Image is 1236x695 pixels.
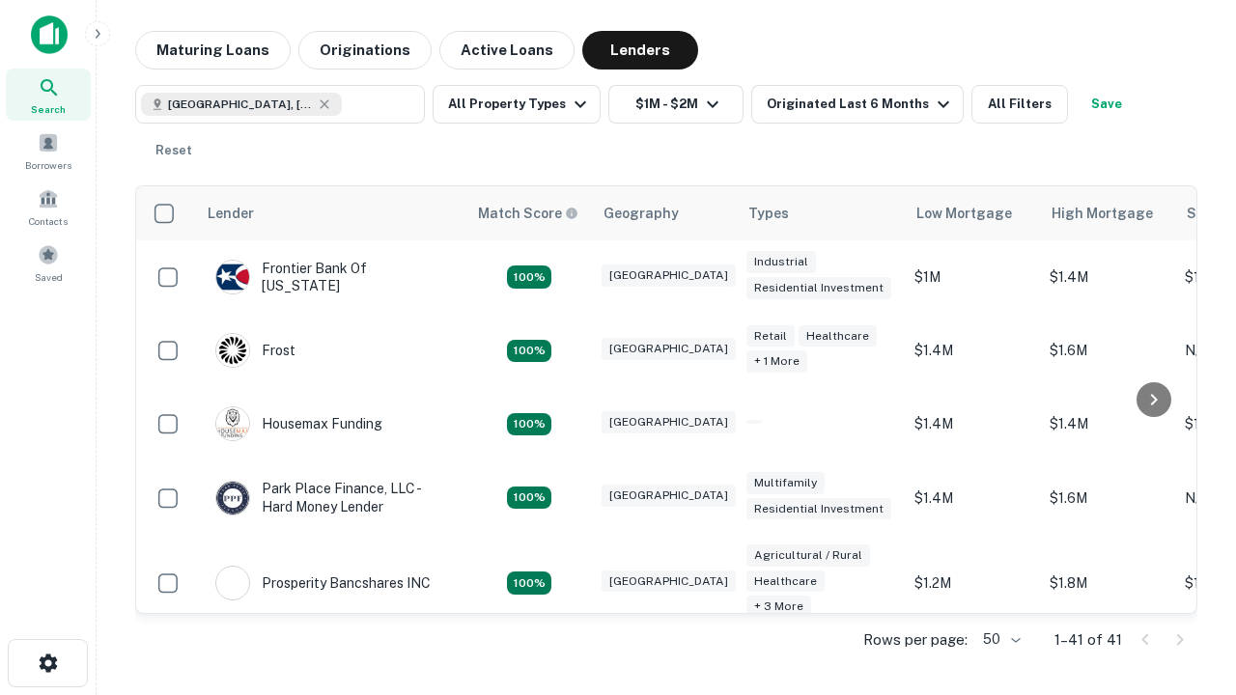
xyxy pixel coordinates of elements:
div: 50 [975,625,1024,653]
div: [GEOGRAPHIC_DATA] [602,264,736,287]
span: Contacts [29,213,68,229]
div: Low Mortgage [916,202,1012,225]
div: Residential Investment [746,498,891,520]
h6: Match Score [478,203,575,224]
img: picture [216,407,249,440]
div: + 1 more [746,350,807,373]
div: Prosperity Bancshares INC [215,566,431,600]
div: Residential Investment [746,277,891,299]
div: [GEOGRAPHIC_DATA] [602,411,736,433]
th: Capitalize uses an advanced AI algorithm to match your search with the best lender. The match sco... [466,186,592,240]
a: Contacts [6,181,91,233]
td: $1.4M [905,460,1040,534]
div: [GEOGRAPHIC_DATA] [602,570,736,593]
div: [GEOGRAPHIC_DATA] [602,485,736,507]
div: Matching Properties: 4, hasApolloMatch: undefined [507,265,551,289]
td: $1.4M [905,387,1040,460]
span: Saved [35,269,63,285]
div: High Mortgage [1052,202,1153,225]
div: Capitalize uses an advanced AI algorithm to match your search with the best lender. The match sco... [478,203,578,224]
div: Healthcare [746,570,825,593]
td: $1.4M [905,314,1040,387]
div: Healthcare [799,325,877,347]
a: Saved [6,236,91,289]
img: capitalize-icon.png [31,15,68,54]
span: Borrowers [25,157,71,173]
img: picture [216,482,249,514]
button: Lenders [582,31,698,69]
button: Maturing Loans [135,31,291,69]
button: $1M - $2M [608,85,744,124]
p: Rows per page: [863,628,968,652]
a: Search [6,69,91,121]
div: Industrial [746,251,816,273]
div: Matching Properties: 7, hasApolloMatch: undefined [507,571,551,595]
div: Park Place Finance, LLC - Hard Money Lender [215,480,447,514]
td: $1.6M [1040,314,1175,387]
iframe: Chat Widget [1139,541,1236,633]
div: Matching Properties: 4, hasApolloMatch: undefined [507,413,551,436]
img: picture [216,567,249,599]
img: picture [216,261,249,293]
th: High Mortgage [1040,186,1175,240]
div: Multifamily [746,472,825,494]
p: 1–41 of 41 [1054,628,1122,652]
div: + 3 more [746,596,811,618]
button: Originations [298,31,432,69]
button: Reset [143,131,205,170]
button: All Property Types [433,85,601,124]
a: Borrowers [6,125,91,177]
span: [GEOGRAPHIC_DATA], [GEOGRAPHIC_DATA], [GEOGRAPHIC_DATA] [168,96,313,113]
button: Originated Last 6 Months [751,85,964,124]
th: Lender [196,186,466,240]
div: Frontier Bank Of [US_STATE] [215,260,447,294]
div: Matching Properties: 4, hasApolloMatch: undefined [507,340,551,363]
div: Frost [215,333,295,368]
div: Geography [604,202,679,225]
div: Originated Last 6 Months [767,93,955,116]
td: $1.8M [1040,535,1175,632]
td: $1.2M [905,535,1040,632]
div: Types [748,202,789,225]
div: Retail [746,325,795,347]
td: $1.6M [1040,460,1175,534]
td: $1.4M [1040,240,1175,314]
button: Save your search to get updates of matches that match your search criteria. [1076,85,1138,124]
img: picture [216,334,249,367]
td: $1.4M [1040,387,1175,460]
div: [GEOGRAPHIC_DATA] [602,338,736,360]
th: Types [737,186,905,240]
td: $1M [905,240,1040,314]
th: Low Mortgage [905,186,1040,240]
div: Housemax Funding [215,406,382,441]
div: Matching Properties: 4, hasApolloMatch: undefined [507,486,551,510]
div: Lender [208,202,254,225]
button: All Filters [971,85,1068,124]
span: Search [31,101,66,117]
th: Geography [592,186,737,240]
button: Active Loans [439,31,575,69]
div: Agricultural / Rural [746,544,870,567]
